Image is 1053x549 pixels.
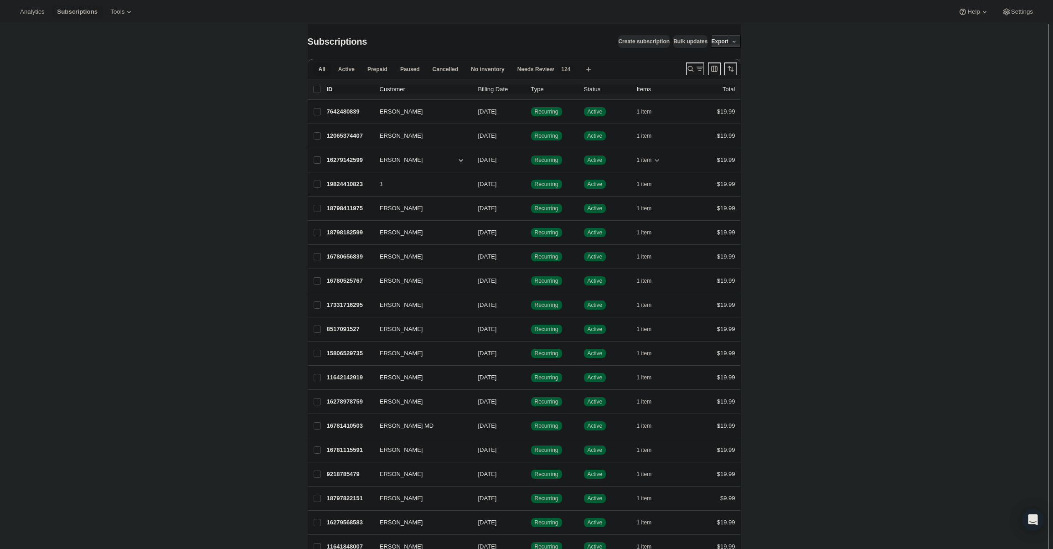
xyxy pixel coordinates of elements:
span: Recurring [535,350,558,357]
span: [DATE] [478,156,497,163]
button: 1 item [637,347,662,360]
span: [DATE] [478,446,497,453]
span: [DATE] [478,374,497,381]
span: [DATE] [478,205,497,212]
button: [PERSON_NAME] [374,129,465,143]
p: 16780525767 [327,276,372,285]
button: [PERSON_NAME] [374,491,465,506]
span: Recurring [535,326,558,333]
span: Active [588,519,603,526]
span: Active [588,181,603,188]
span: 1 item [637,446,652,454]
button: [PERSON_NAME] [374,443,465,457]
p: Total [723,85,735,94]
div: 12065374407[PERSON_NAME][DATE]SuccessRecurringSuccessActive1 item$19.99 [327,129,735,142]
span: Bulk updates [673,38,707,45]
div: 15806529735[PERSON_NAME][DATE]SuccessRecurringSuccessActive1 item$19.99 [327,347,735,360]
div: Items [637,85,682,94]
div: 16780525767[PERSON_NAME][DATE]SuccessRecurringSuccessActive1 item$19.99 [327,274,735,287]
span: Analytics [20,8,44,16]
button: Settings [996,5,1038,18]
span: [DATE] [478,253,497,260]
span: 1 item [637,422,652,430]
span: Recurring [535,205,558,212]
span: $19.99 [717,156,735,163]
span: Export [711,38,728,45]
div: 16781115591[PERSON_NAME][DATE]SuccessRecurringSuccessActive1 item$19.99 [327,444,735,456]
button: [PERSON_NAME] [374,346,465,361]
div: 16279142599[PERSON_NAME][DATE]SuccessRecurringSuccessActive1 item$19.99 [327,154,735,166]
span: Tools [110,8,124,16]
span: 1 item [637,108,652,115]
span: [DATE] [478,422,497,429]
span: [PERSON_NAME] [374,325,423,334]
button: Search and filter results [686,62,704,75]
span: All [319,66,325,73]
span: Subscriptions [57,8,98,16]
span: [DATE] [478,277,497,284]
span: 1 item [637,205,652,212]
span: [PERSON_NAME] [374,131,423,140]
div: 18798411975[PERSON_NAME][DATE]SuccessRecurringSuccessActive1 item$19.99 [327,202,735,215]
span: $19.99 [717,132,735,139]
span: 1 item [637,326,652,333]
span: [PERSON_NAME] [374,397,423,406]
span: Recurring [535,229,558,236]
span: Recurring [535,495,558,502]
button: 1 item [637,516,662,529]
span: No inventory [471,66,504,73]
p: Billing Date [478,85,524,94]
button: 1 item [637,420,662,432]
div: 7642480839[PERSON_NAME][DATE]SuccessRecurringSuccessActive1 item$19.99 [327,105,735,118]
button: Tools [105,5,139,18]
p: ID [327,85,372,94]
span: [PERSON_NAME] [374,155,423,165]
div: IDCustomerBilling DateTypeStatusItemsTotal [327,85,735,94]
span: [PERSON_NAME] [374,373,423,382]
span: Active [588,398,603,405]
div: 9218785479[PERSON_NAME][DATE]SuccessRecurringSuccessActive1 item$19.99 [327,468,735,481]
span: Paused [400,66,420,73]
span: [PERSON_NAME] [374,252,423,261]
div: 8517091527[PERSON_NAME][DATE]SuccessRecurringSuccessActive1 item$19.99 [327,323,735,336]
span: Active [588,471,603,478]
button: [PERSON_NAME] [374,104,465,119]
span: [DATE] [478,398,497,405]
span: $19.99 [717,471,735,477]
span: Active [588,374,603,381]
span: Recurring [535,446,558,454]
span: $19.99 [717,229,735,236]
span: Active [588,350,603,357]
span: $19.99 [717,326,735,332]
p: 11642142919 [327,373,372,382]
button: 1 item [637,444,662,456]
span: Create subscription [618,38,670,45]
p: 16781410503 [327,421,372,430]
span: [PERSON_NAME] [374,204,423,213]
div: 17331716295[PERSON_NAME][DATE]SuccessRecurringSuccessActive1 item$19.99 [327,299,735,311]
span: 124 [561,66,570,73]
button: [PERSON_NAME] MD [374,419,465,433]
button: Sort the results [724,62,737,75]
button: Subscriptions [52,5,103,18]
span: [PERSON_NAME] [374,349,423,358]
span: Active [588,205,603,212]
button: Analytics [15,5,50,18]
button: 1 item [637,202,662,215]
span: 1 item [637,132,652,140]
div: 19824410823L B[DATE]SuccessRecurringSuccessActive1 item$19.99 [327,178,735,191]
button: [PERSON_NAME] [374,201,465,216]
span: Recurring [535,132,558,140]
button: [PERSON_NAME] [374,322,465,337]
span: [DATE] [478,350,497,357]
span: Active [588,446,603,454]
button: [PERSON_NAME] [374,153,465,167]
span: Active [588,156,603,164]
button: 1 item [637,323,662,336]
p: 16781115591 [327,445,372,455]
span: [DATE] [478,326,497,332]
span: Recurring [535,471,558,478]
div: 18797822151[PERSON_NAME][DATE]SuccessRecurringSuccessActive1 item$9.99 [327,492,735,505]
button: Help [953,5,994,18]
span: $19.99 [717,398,735,405]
